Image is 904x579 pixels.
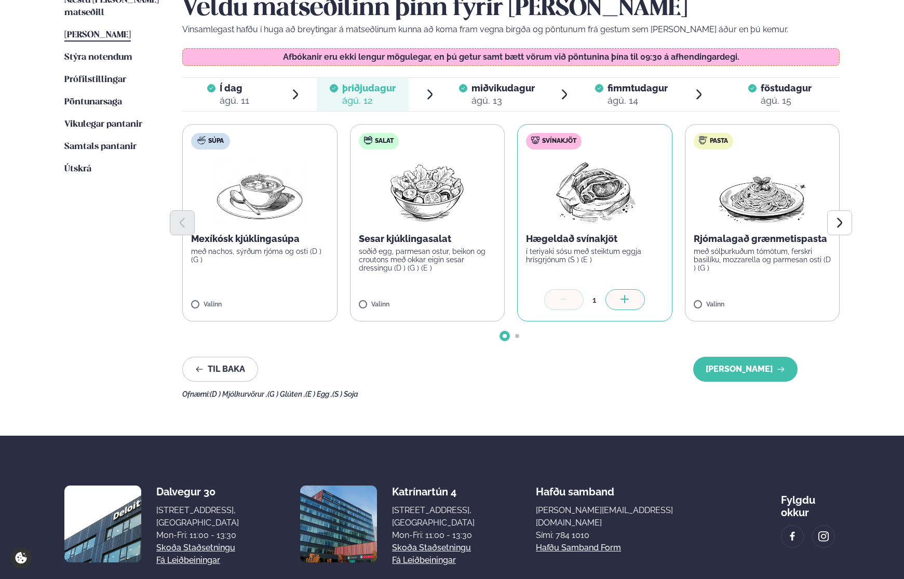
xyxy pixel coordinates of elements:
[787,531,798,543] img: image alt
[191,233,329,245] p: Mexíkósk kjúklingasúpa
[64,142,137,151] span: Samtals pantanir
[761,83,812,93] span: föstudagur
[342,95,396,107] div: ágú. 12
[267,390,305,398] span: (G ) Glúten ,
[220,82,249,95] span: Í dag
[542,137,576,145] span: Svínakjöt
[64,165,91,173] span: Útskrá
[332,390,358,398] span: (S ) Soja
[536,529,720,542] p: Sími: 784 1010
[536,504,720,529] a: [PERSON_NAME][EMAIL_ADDRESS][DOMAIN_NAME]
[536,477,614,498] span: Hafðu samband
[694,247,831,272] p: með sólþurkuðum tómötum, ferskri basilíku, mozzarella og parmesan osti (D ) (G )
[364,136,372,144] img: salad.svg
[191,247,329,264] p: með nachos, sýrðum rjóma og osti (D ) (G )
[392,529,475,542] div: Mon-Fri: 11:00 - 13:30
[781,526,803,547] a: image alt
[503,334,507,338] span: Go to slide 1
[392,486,475,498] div: Katrínartún 4
[549,158,641,224] img: Pork-Meat.png
[608,95,668,107] div: ágú. 14
[64,29,131,42] a: [PERSON_NAME]
[359,233,496,245] p: Sesar kjúklingasalat
[197,136,206,144] img: soup.svg
[214,158,305,224] img: Soup.png
[156,554,220,567] a: Fá leiðbeiningar
[694,233,831,245] p: Rjómalagað grænmetispasta
[64,53,132,62] span: Stýra notendum
[64,75,126,84] span: Prófílstillingar
[392,554,456,567] a: Fá leiðbeiningar
[64,120,142,129] span: Vikulegar pantanir
[305,390,332,398] span: (E ) Egg ,
[156,504,239,529] div: [STREET_ADDRESS], [GEOGRAPHIC_DATA]
[471,95,535,107] div: ágú. 13
[170,210,195,235] button: Previous slide
[536,542,621,554] a: Hafðu samband form
[182,390,840,398] div: Ofnæmi:
[526,247,664,264] p: í teriyaki sósu með steiktum eggja hrísgrjónum (S ) (E )
[182,23,840,36] p: Vinsamlegast hafðu í huga að breytingar á matseðlinum kunna að koma fram vegna birgða og pöntunum...
[471,83,535,93] span: miðvikudagur
[699,136,707,144] img: pasta.svg
[64,163,91,176] a: Útskrá
[156,529,239,542] div: Mon-Fri: 11:00 - 13:30
[813,526,834,547] a: image alt
[359,247,496,272] p: soðið egg, parmesan ostur, beikon og croutons með okkar eigin sesar dressingu (D ) (G ) (E )
[827,210,852,235] button: Next slide
[64,486,141,562] img: image alt
[761,95,812,107] div: ágú. 15
[531,136,539,144] img: pork.svg
[717,158,808,224] img: Spagetti.png
[182,357,258,382] button: Til baka
[392,542,471,554] a: Skoða staðsetningu
[220,95,249,107] div: ágú. 11
[710,137,728,145] span: Pasta
[64,96,122,109] a: Pöntunarsaga
[584,294,605,306] div: 1
[64,141,137,153] a: Samtals pantanir
[608,83,668,93] span: fimmtudagur
[526,233,664,245] p: Hægeldað svínakjöt
[64,31,131,39] span: [PERSON_NAME]
[375,137,394,145] span: Salat
[64,51,132,64] a: Stýra notendum
[300,486,377,562] img: image alt
[208,137,224,145] span: Súpa
[64,74,126,86] a: Prófílstillingar
[818,531,829,543] img: image alt
[10,547,32,569] a: Cookie settings
[515,334,519,338] span: Go to slide 2
[342,83,396,93] span: þriðjudagur
[693,357,798,382] button: [PERSON_NAME]
[392,504,475,529] div: [STREET_ADDRESS], [GEOGRAPHIC_DATA]
[781,486,840,519] div: Fylgdu okkur
[210,390,267,398] span: (D ) Mjólkurvörur ,
[64,118,142,131] a: Vikulegar pantanir
[64,98,122,106] span: Pöntunarsaga
[156,486,239,498] div: Dalvegur 30
[156,542,235,554] a: Skoða staðsetningu
[193,53,829,61] p: Afbókanir eru ekki lengur mögulegar, en þú getur samt bætt vörum við pöntunina þína til 09:30 á a...
[381,158,473,224] img: Salad.png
